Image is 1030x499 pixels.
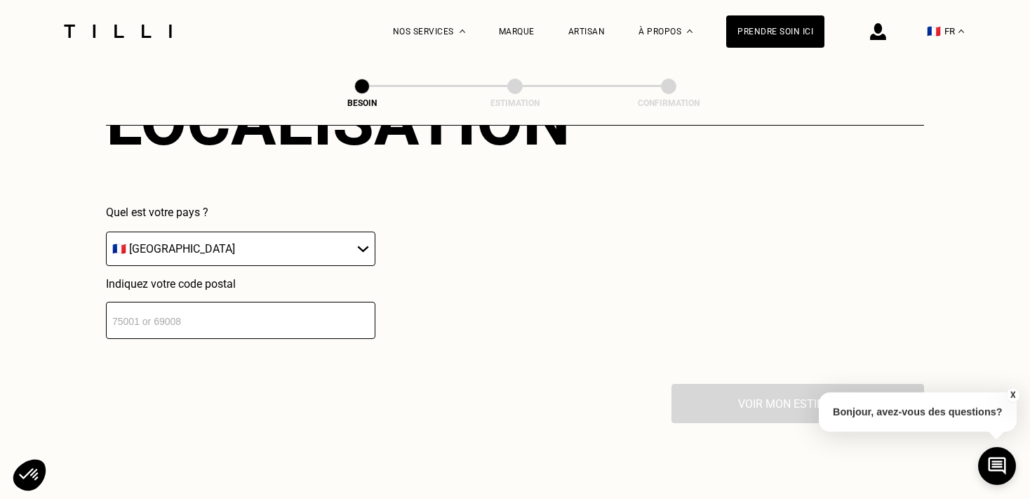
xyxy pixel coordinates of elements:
[568,27,606,36] a: Artisan
[445,98,585,108] div: Estimation
[958,29,964,33] img: menu déroulant
[598,98,739,108] div: Confirmation
[819,392,1017,432] p: Bonjour, avez-vous des questions?
[460,29,465,33] img: Menu déroulant
[106,277,375,291] p: Indiquez votre code postal
[59,25,177,38] img: Logo du service de couturière Tilli
[687,29,693,33] img: Menu déroulant à propos
[927,25,941,38] span: 🇫🇷
[106,302,375,339] input: 75001 or 69008
[726,15,824,48] a: Prendre soin ici
[1005,387,1019,403] button: X
[870,23,886,40] img: icône connexion
[499,27,535,36] a: Marque
[292,98,432,108] div: Besoin
[106,206,375,219] p: Quel est votre pays ?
